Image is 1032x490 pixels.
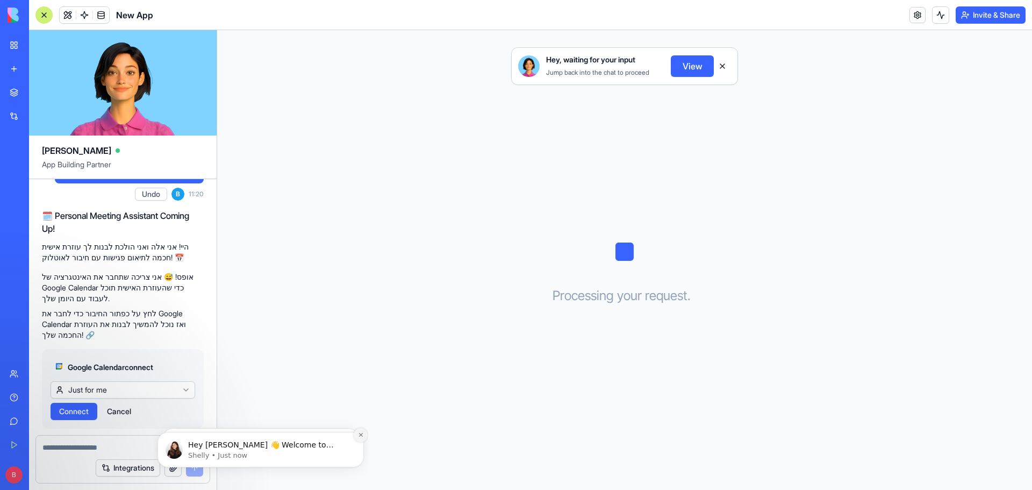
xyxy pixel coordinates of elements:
[5,466,23,484] span: B
[42,144,111,157] span: [PERSON_NAME]
[546,68,649,76] span: Jump back into the chat to proceed
[956,6,1026,24] button: Invite & Share
[135,188,167,201] button: Undo
[518,55,540,77] img: Ella_00000_wcx2te.png
[68,362,153,373] span: Google Calendar connect
[42,308,204,340] p: לחץ על כפתור החיבור כדי לחבר את Google Calendar ואז נוכל להמשיך לבנות את העוזרת החכמה שלך! 🔗
[102,403,137,420] button: Cancel
[51,403,97,420] button: Connect
[42,209,204,235] h2: 🗓️ Personal Meeting Assistant Coming Up!
[8,8,74,23] img: logo
[546,54,635,65] span: Hey, waiting for your input
[42,242,204,263] p: היי! אני אלה ואני הולכת לבנות לך עוזרת אישית חכמה לתיאום פגישות עם חיבור לאוטלוק! 📅
[153,409,368,485] iframe: Intercom notifications message
[96,459,160,477] button: Integrations
[189,190,204,198] span: 11:20
[171,188,184,201] span: B
[59,406,89,417] span: Connect
[687,287,691,304] span: .
[55,362,63,371] img: googlecalendar
[553,287,697,304] h3: Processing your request
[671,55,714,77] button: View
[42,159,204,179] span: App Building Partner
[42,272,204,304] p: אופס! 😅 אני צריכה שתחבר את האינטגרציה של Google Calendar כדי שהעוזרת האישית תוכל לעבוד עם היומן שלך.
[116,9,153,22] span: New App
